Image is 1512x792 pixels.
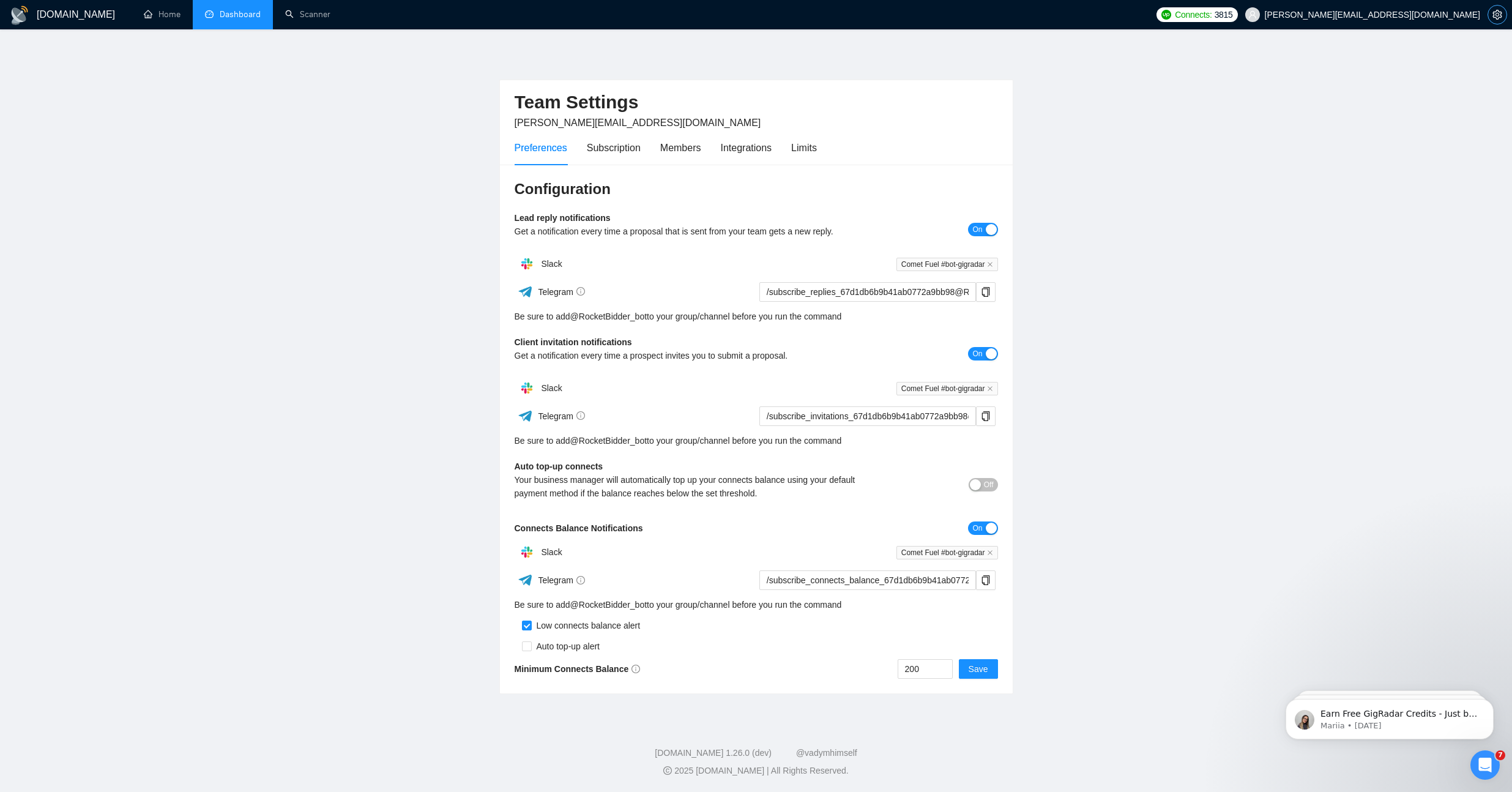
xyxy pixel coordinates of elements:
img: hpQkSZIkSZIkSZIkSZIkSZIkSZIkSZIkSZIkSZIkSZIkSZIkSZIkSZIkSZIkSZIkSZIkSZIkSZIkSZIkSZIkSZIkSZIkSZIkS... [515,252,539,276]
span: Connects: [1175,8,1212,21]
a: @vadymhimself [796,748,857,758]
a: setting [1488,10,1507,20]
span: Save [969,662,988,676]
div: Be sure to add to your group/channel before you run the command [515,434,998,447]
img: upwork-logo.png [1161,10,1171,20]
span: Slack [541,259,562,269]
img: ww3wtPAAAAAElFTkSuQmCC [518,284,533,299]
span: info-circle [576,287,585,296]
span: Slack [541,383,562,393]
span: copy [977,575,995,585]
a: [DOMAIN_NAME] 1.26.0 (dev) [655,748,772,758]
button: Save [959,659,998,679]
div: Get a notification every time a proposal that is sent from your team gets a new reply. [515,225,877,238]
span: Telegram [538,575,585,585]
span: info-circle [631,665,640,673]
div: Get a notification every time a prospect invites you to submit a proposal. [515,349,877,362]
span: On [972,521,982,535]
div: Subscription [587,140,641,155]
span: Telegram [538,287,585,297]
img: hpQkSZIkSZIkSZIkSZIkSZIkSZIkSZIkSZIkSZIkSZIkSZIkSZIkSZIkSZIkSZIkSZIkSZIkSZIkSZIkSZIkSZIkSZIkSZIkS... [515,376,539,400]
a: homeHome [144,9,181,20]
span: copyright [663,766,672,775]
span: Comet Fuel #bot-gigradar [896,258,998,271]
div: Members [660,140,701,155]
span: copy [977,411,995,421]
span: [PERSON_NAME][EMAIL_ADDRESS][DOMAIN_NAME] [515,118,761,128]
span: close [987,550,993,556]
b: Connects Balance Notifications [515,523,643,533]
span: Slack [541,547,562,557]
div: Low connects balance alert [532,619,641,632]
div: Your business manager will automatically top up your connects balance using your default payment ... [515,473,877,500]
span: info-circle [576,411,585,420]
div: Be sure to add to your group/channel before you run the command [515,310,998,323]
a: @RocketBidder_bot [570,434,647,447]
div: Auto top-up alert [532,640,600,653]
span: setting [1488,10,1506,20]
span: copy [977,287,995,297]
span: info-circle [576,576,585,585]
span: user [1248,10,1257,19]
h2: Team Settings [515,90,998,115]
img: hpQkSZIkSZIkSZIkSZIkSZIkSZIkSZIkSZIkSZIkSZIkSZIkSZIkSZIkSZIkSZIkSZIkSZIkSZIkSZIkSZIkSZIkSZIkSZIkS... [515,540,539,564]
div: Limits [791,140,817,155]
div: Be sure to add to your group/channel before you run the command [515,598,998,611]
button: copy [976,406,996,426]
a: @RocketBidder_bot [570,598,647,611]
div: Preferences [515,140,567,155]
span: close [987,386,993,392]
b: Client invitation notifications [515,337,632,347]
a: @RocketBidder_bot [570,310,647,323]
iframe: Intercom live chat [1470,750,1500,780]
div: Integrations [721,140,772,155]
img: ww3wtPAAAAAElFTkSuQmCC [518,572,533,588]
span: 7 [1495,750,1505,760]
span: On [972,223,982,236]
div: 2025 [DOMAIN_NAME] | All Rights Reserved. [10,764,1502,777]
img: ww3wtPAAAAAElFTkSuQmCC [518,408,533,424]
span: 3815 [1215,8,1233,21]
button: setting [1488,5,1507,24]
h3: Configuration [515,179,998,199]
span: Comet Fuel #bot-gigradar [896,546,998,559]
iframe: Intercom notifications message [1267,673,1512,759]
a: dashboardDashboard [205,9,261,20]
span: Telegram [538,411,585,421]
span: Off [984,478,994,491]
button: copy [976,282,996,302]
span: Comet Fuel #bot-gigradar [896,382,998,395]
b: Auto top-up connects [515,461,603,471]
span: On [972,347,982,361]
b: Lead reply notifications [515,213,611,223]
span: close [987,261,993,267]
img: logo [10,6,29,25]
a: searchScanner [285,9,330,20]
button: copy [976,570,996,590]
b: Minimum Connects Balance [515,664,641,674]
